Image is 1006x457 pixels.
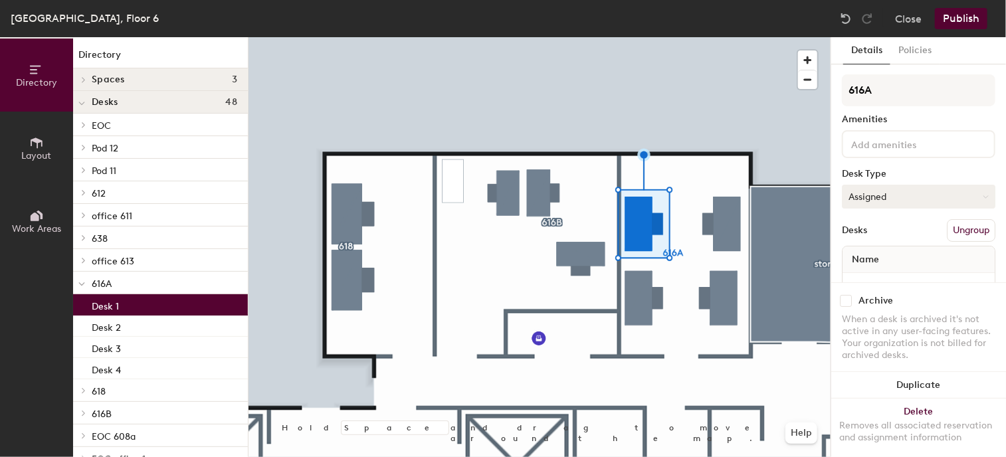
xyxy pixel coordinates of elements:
span: 3 [232,74,237,85]
span: office 613 [92,256,134,267]
span: 616A [92,278,112,290]
span: Pod 12 [92,143,118,154]
div: [GEOGRAPHIC_DATA], Floor 6 [11,10,159,27]
button: DeleteRemoves all associated reservation and assignment information [831,399,1006,457]
div: When a desk is archived it's not active in any user-facing features. Your organization is not bil... [842,314,995,361]
img: Undo [839,12,853,25]
img: Redo [860,12,874,25]
span: 612 [92,188,106,199]
div: Amenities [842,114,995,125]
div: Removes all associated reservation and assignment information [839,420,998,444]
input: Add amenities [849,136,968,151]
span: Directory [16,77,57,88]
span: 638 [92,233,108,244]
span: 616B [92,409,112,420]
button: Duplicate [831,372,1006,399]
button: Publish [935,8,987,29]
span: Pod 11 [92,165,116,177]
div: Desk Type [842,169,995,179]
button: Close [895,8,922,29]
span: Desks [92,97,118,108]
span: 618 [92,386,106,397]
button: Help [785,422,817,444]
input: Unnamed desk [845,277,992,296]
button: Details [843,37,890,64]
button: Policies [890,37,940,64]
div: Desks [842,225,867,236]
span: EOC 608a [92,431,136,442]
p: Desk 3 [92,339,121,355]
h1: Directory [73,48,248,68]
span: Layout [22,150,52,161]
span: Spaces [92,74,125,85]
div: Archive [858,296,893,306]
p: Desk 2 [92,318,121,333]
button: Assigned [842,185,995,209]
button: Ungroup [947,219,995,242]
span: Work Areas [12,223,61,234]
span: office 611 [92,211,132,222]
span: Name [845,248,886,272]
span: 48 [225,97,237,108]
p: Desk 1 [92,297,119,312]
span: EOC [92,120,111,132]
p: Desk 4 [92,361,121,376]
